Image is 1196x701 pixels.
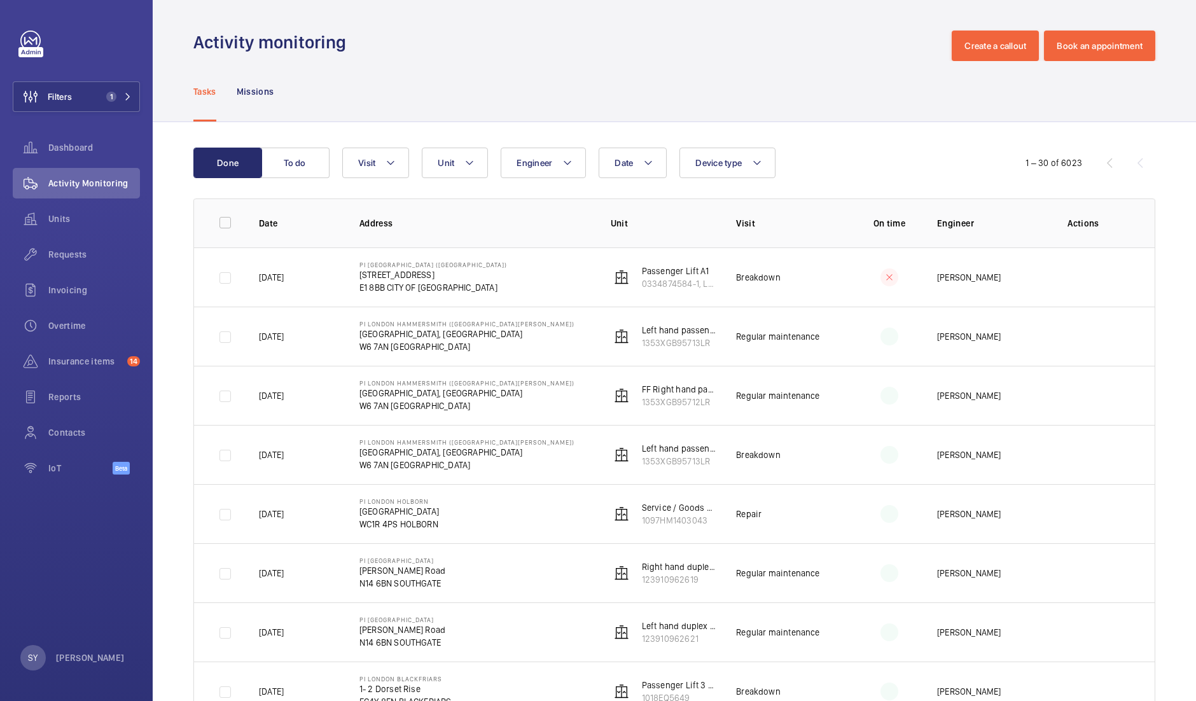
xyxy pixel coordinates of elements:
[642,455,716,468] p: 1353XGB95713LR
[359,379,574,387] p: PI London Hammersmith ([GEOGRAPHIC_DATA][PERSON_NAME])
[642,265,716,277] p: Passenger Lift A1
[736,448,781,461] p: Breakdown
[358,158,375,168] span: Visit
[736,389,819,402] p: Regular maintenance
[359,616,445,623] p: PI [GEOGRAPHIC_DATA]
[359,557,445,564] p: PI [GEOGRAPHIC_DATA]
[937,448,1001,461] p: [PERSON_NAME]
[422,148,488,178] button: Unit
[259,271,284,284] p: [DATE]
[359,281,507,294] p: E1 8BB CITY OF [GEOGRAPHIC_DATA]
[937,567,1001,580] p: [PERSON_NAME]
[937,217,1017,230] p: Engineer
[359,623,445,636] p: [PERSON_NAME] Road
[695,158,742,168] span: Device type
[517,158,552,168] span: Engineer
[359,518,439,531] p: WC1R 4PS HOLBORN
[501,148,586,178] button: Engineer
[56,651,125,664] p: [PERSON_NAME]
[48,177,140,190] span: Activity Monitoring
[359,577,445,590] p: N14 6BN SOUTHGATE
[642,620,716,632] p: Left hand duplex passenger lift
[642,277,716,290] p: 0334874584-1, LC15715/06
[259,330,284,343] p: [DATE]
[259,626,284,639] p: [DATE]
[614,388,629,403] img: elevator.svg
[642,679,716,691] p: Passenger Lift 3 Single Passenger Reception
[113,462,130,475] span: Beta
[937,389,1001,402] p: [PERSON_NAME]
[862,217,917,230] p: On time
[736,330,819,343] p: Regular maintenance
[679,148,775,178] button: Device type
[259,448,284,461] p: [DATE]
[359,320,574,328] p: PI London Hammersmith ([GEOGRAPHIC_DATA][PERSON_NAME])
[359,636,445,649] p: N14 6BN SOUTHGATE
[48,212,140,225] span: Units
[1026,156,1082,169] div: 1 – 30 of 6023
[359,387,574,399] p: [GEOGRAPHIC_DATA], [GEOGRAPHIC_DATA]
[937,626,1001,639] p: [PERSON_NAME]
[611,217,716,230] p: Unit
[614,506,629,522] img: elevator.svg
[736,626,819,639] p: Regular maintenance
[359,564,445,577] p: [PERSON_NAME] Road
[359,459,574,471] p: W6 7AN [GEOGRAPHIC_DATA]
[642,337,716,349] p: 1353XGB95713LR
[1038,217,1129,230] p: Actions
[736,567,819,580] p: Regular maintenance
[642,560,716,573] p: Right hand duplex passenger lift
[48,90,72,103] span: Filters
[28,651,38,664] p: SY
[106,92,116,102] span: 1
[193,85,216,98] p: Tasks
[736,217,841,230] p: Visit
[642,324,716,337] p: Left hand passenger lift
[614,566,629,581] img: elevator.svg
[952,31,1039,61] button: Create a callout
[359,683,452,695] p: 1- 2 Dorset Rise
[614,447,629,462] img: elevator.svg
[642,442,716,455] p: Left hand passenger lift
[48,391,140,403] span: Reports
[1044,31,1155,61] button: Book an appointment
[359,217,590,230] p: Address
[259,389,284,402] p: [DATE]
[48,248,140,261] span: Requests
[259,508,284,520] p: [DATE]
[48,462,113,475] span: IoT
[259,217,339,230] p: Date
[359,446,574,459] p: [GEOGRAPHIC_DATA], [GEOGRAPHIC_DATA]
[937,271,1001,284] p: [PERSON_NAME]
[193,31,354,54] h1: Activity monitoring
[259,567,284,580] p: [DATE]
[736,685,781,698] p: Breakdown
[438,158,454,168] span: Unit
[48,319,140,332] span: Overtime
[642,501,716,514] p: Service / Goods Lift Back of House
[261,148,330,178] button: To do
[48,426,140,439] span: Contacts
[937,330,1001,343] p: [PERSON_NAME]
[359,340,574,353] p: W6 7AN [GEOGRAPHIC_DATA]
[615,158,633,168] span: Date
[359,497,439,505] p: PI London Holborn
[48,141,140,154] span: Dashboard
[614,625,629,640] img: elevator.svg
[342,148,409,178] button: Visit
[642,573,716,586] p: 123910962619
[13,81,140,112] button: Filters1
[237,85,274,98] p: Missions
[614,684,629,699] img: elevator.svg
[642,514,716,527] p: 1097HM1403043
[48,284,140,296] span: Invoicing
[937,508,1001,520] p: [PERSON_NAME]
[359,505,439,518] p: [GEOGRAPHIC_DATA]
[599,148,667,178] button: Date
[736,271,781,284] p: Breakdown
[642,383,716,396] p: FF Right hand passenger lift firefighting
[359,399,574,412] p: W6 7AN [GEOGRAPHIC_DATA]
[614,329,629,344] img: elevator.svg
[359,675,452,683] p: PI London Blackfriars
[359,261,507,268] p: PI [GEOGRAPHIC_DATA] ([GEOGRAPHIC_DATA])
